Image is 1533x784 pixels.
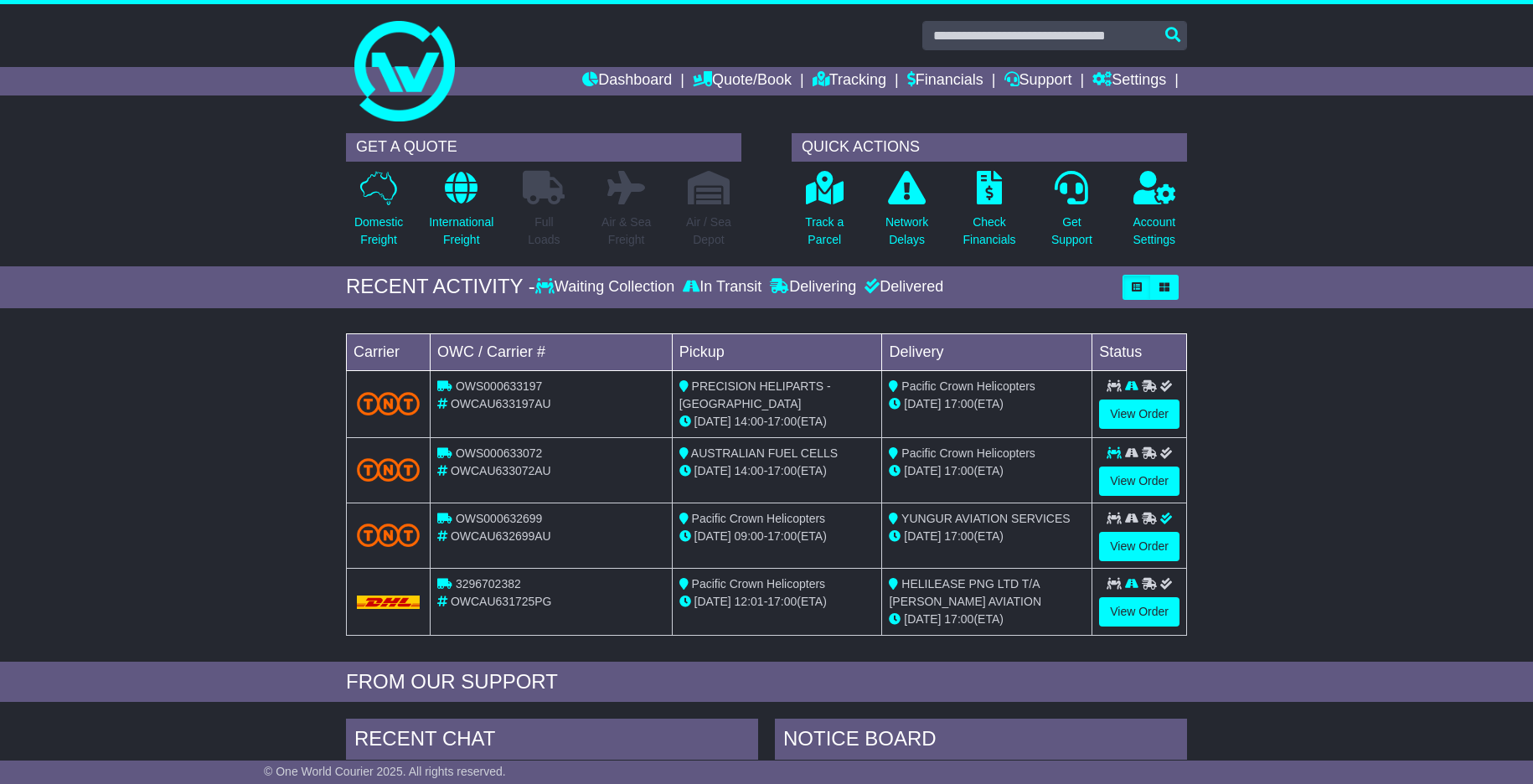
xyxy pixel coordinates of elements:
[679,593,875,611] div: - (ETA)
[347,333,431,370] td: Carrier
[357,524,420,546] img: TNT_Domestic.png
[357,392,420,415] img: TNT_Domestic.png
[428,170,494,258] a: InternationalFreight
[889,577,1041,608] span: HELILEASE PNG LTD T/A [PERSON_NAME] AVIATION
[431,333,673,370] td: OWC / Carrier #
[963,214,1016,249] p: Check Financials
[692,512,826,525] span: Pacific Crown Helicopters
[354,170,404,258] a: DomesticFreight
[882,333,1092,370] td: Delivery
[767,595,797,608] span: 17:00
[451,529,551,543] span: OWCAU632699AU
[1133,170,1177,258] a: AccountSettings
[694,529,731,543] span: [DATE]
[679,379,831,410] span: PRECISION HELIPARTS - [GEOGRAPHIC_DATA]
[264,765,506,778] span: © One World Courier 2025. All rights reserved.
[679,278,766,297] div: In Transit
[1099,597,1179,627] a: View Order
[904,529,941,543] span: [DATE]
[735,595,764,608] span: 12:01
[601,214,651,249] p: Air & Sea Freight
[735,529,764,543] span: 09:00
[451,397,551,410] span: OWCAU633197AU
[357,458,420,481] img: TNT_Domestic.png
[775,719,1187,764] div: NOTICE BOARD
[456,446,543,460] span: OWS000633072
[944,464,973,477] span: 17:00
[907,67,983,95] a: Financials
[679,528,875,545] div: - (ETA)
[1050,170,1093,258] a: GetSupport
[679,413,875,431] div: - (ETA)
[963,170,1017,258] a: CheckFinancials
[901,446,1035,460] span: Pacific Crown Helicopters
[694,595,731,608] span: [DATE]
[1092,333,1187,370] td: Status
[582,67,672,95] a: Dashboard
[346,133,741,162] div: GET A QUOTE
[1133,214,1176,249] p: Account Settings
[885,170,929,258] a: NetworkDelays
[944,397,973,410] span: 17:00
[901,379,1035,393] span: Pacific Crown Helicopters
[456,577,521,591] span: 3296702382
[792,133,1187,162] div: QUICK ACTIONS
[767,529,797,543] span: 17:00
[1099,532,1179,561] a: View Order
[672,333,882,370] td: Pickup
[889,611,1085,628] div: (ETA)
[889,462,1085,480] div: (ETA)
[889,395,1085,413] div: (ETA)
[694,415,731,428] span: [DATE]
[686,214,731,249] p: Air / Sea Depot
[346,670,1187,694] div: FROM OUR SUPPORT
[691,446,838,460] span: AUSTRALIAN FUEL CELLS
[904,612,941,626] span: [DATE]
[1051,214,1092,249] p: Get Support
[429,214,493,249] p: International Freight
[860,278,943,297] div: Delivered
[735,415,764,428] span: 14:00
[735,464,764,477] span: 14:00
[451,464,551,477] span: OWCAU633072AU
[1092,67,1166,95] a: Settings
[694,464,731,477] span: [DATE]
[1099,467,1179,496] a: View Order
[679,462,875,480] div: - (ETA)
[804,170,844,258] a: Track aParcel
[456,379,543,393] span: OWS000633197
[904,464,941,477] span: [DATE]
[767,464,797,477] span: 17:00
[1004,67,1072,95] a: Support
[346,719,758,764] div: RECENT CHAT
[456,512,543,525] span: OWS000632699
[885,214,928,249] p: Network Delays
[692,577,826,591] span: Pacific Crown Helicopters
[693,67,792,95] a: Quote/Book
[451,595,552,608] span: OWCAU631725PG
[944,529,973,543] span: 17:00
[813,67,886,95] a: Tracking
[766,278,860,297] div: Delivering
[357,596,420,609] img: DHL.png
[535,278,679,297] div: Waiting Collection
[901,512,1071,525] span: YUNGUR AVIATION SERVICES
[944,612,973,626] span: 17:00
[523,214,565,249] p: Full Loads
[805,214,844,249] p: Track a Parcel
[1099,400,1179,429] a: View Order
[346,275,535,299] div: RECENT ACTIVITY -
[904,397,941,410] span: [DATE]
[354,214,403,249] p: Domestic Freight
[767,415,797,428] span: 17:00
[889,528,1085,545] div: (ETA)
